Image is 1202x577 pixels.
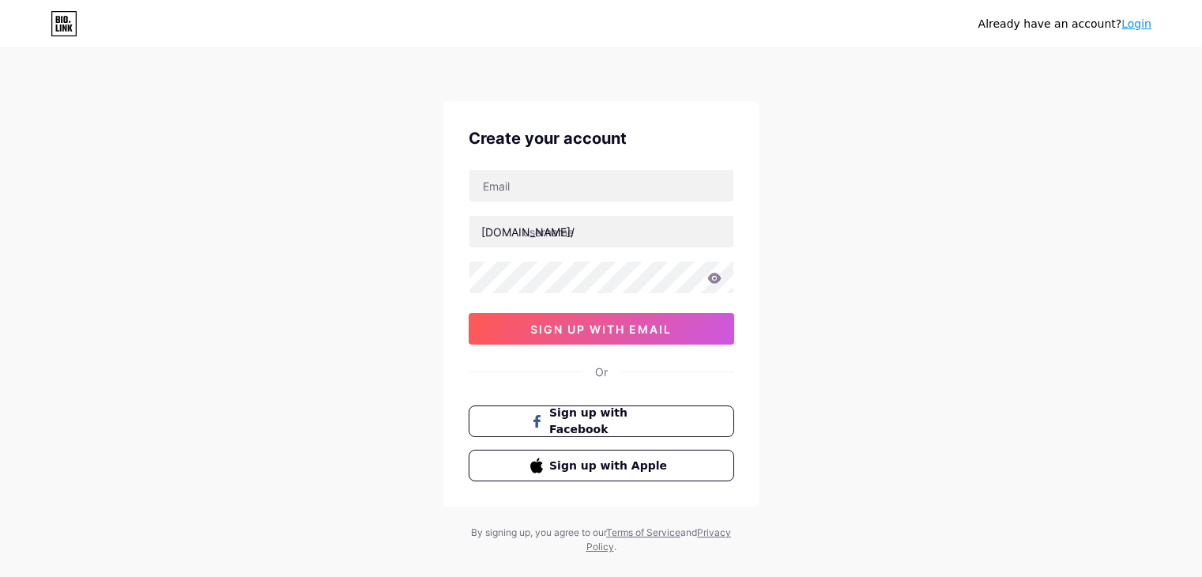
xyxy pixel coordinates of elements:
a: Terms of Service [606,526,680,538]
a: Login [1121,17,1151,30]
input: username [469,216,733,247]
div: [DOMAIN_NAME]/ [481,224,575,240]
button: sign up with email [469,313,734,345]
span: Sign up with Facebook [549,405,672,438]
input: Email [469,170,733,202]
span: sign up with email [530,322,672,336]
div: Or [595,364,608,380]
div: Create your account [469,126,734,150]
button: Sign up with Apple [469,450,734,481]
span: Sign up with Apple [549,458,672,474]
div: By signing up, you agree to our and . [467,526,736,554]
div: Already have an account? [978,16,1151,32]
button: Sign up with Facebook [469,405,734,437]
